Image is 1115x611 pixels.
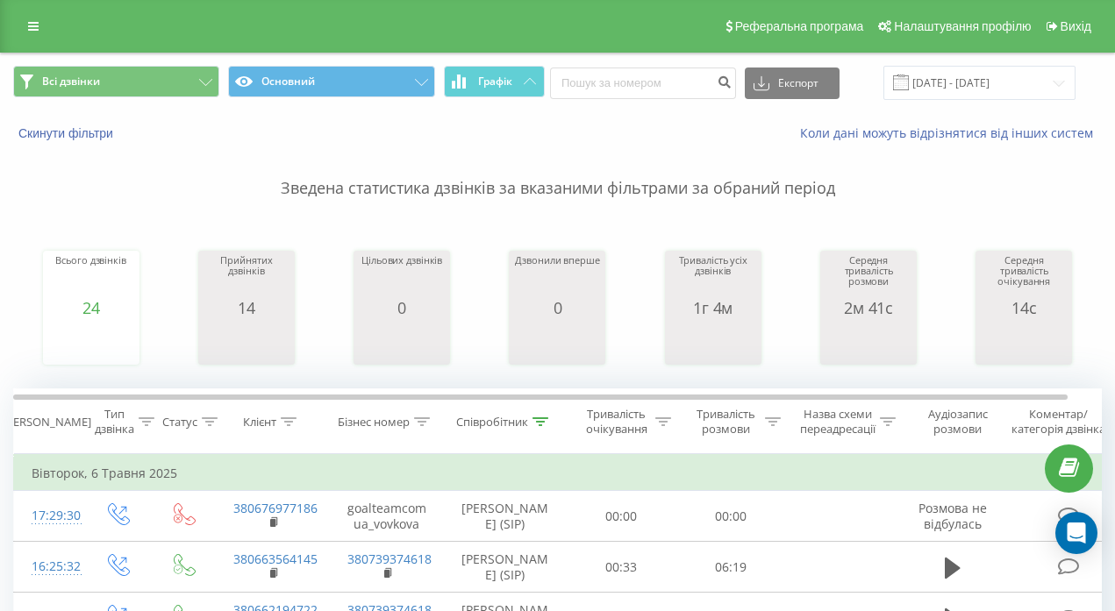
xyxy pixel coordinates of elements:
a: 380676977186 [233,500,318,516]
div: Співробітник [456,415,528,430]
div: Клієнт [243,415,276,430]
div: Всього дзвінків [55,255,125,299]
div: Коментар/категорія дзвінка [1007,407,1110,437]
div: 1г 4м [669,299,757,316]
div: 17:29:30 [32,499,67,533]
a: 380663564145 [233,551,318,567]
div: Аудіозапис розмови [915,407,1000,437]
div: 0 [361,299,442,316]
td: 00:33 [567,542,676,593]
span: Розмова не відбулась [918,500,987,532]
div: 14с [980,299,1068,316]
td: 00:00 [567,491,676,542]
div: Тривалість очікування [582,407,651,437]
button: Основний [228,66,434,97]
td: 06:19 [676,542,786,593]
td: 00:00 [676,491,786,542]
div: 24 [55,299,125,316]
div: [PERSON_NAME] [3,415,91,430]
span: Графік [478,75,512,88]
div: Тривалість розмови [691,407,761,437]
div: 16:25:32 [32,550,67,584]
div: 2м 41с [825,299,912,316]
td: [PERSON_NAME] (SIP) [444,542,567,593]
div: Тип дзвінка [95,407,134,437]
a: 380739374618 [347,551,432,567]
span: Налаштування профілю [894,19,1031,33]
div: Назва схеми переадресації [800,407,876,437]
td: [PERSON_NAME] (SIP) [444,491,567,542]
a: Коли дані можуть відрізнятися вiд інших систем [800,124,1102,141]
div: Середня тривалість розмови [825,255,912,299]
div: 14 [203,299,290,316]
div: Прийнятих дзвінків [203,255,290,299]
button: Скинути фільтри [13,125,122,141]
td: goalteamcomua_vovkova [330,491,444,542]
div: Тривалість усіх дзвінків [669,255,757,299]
div: Open Intercom Messenger [1055,512,1097,554]
div: Статус [162,415,197,430]
div: 0 [515,299,599,316]
button: Графік [444,66,545,97]
span: Всі дзвінки [42,75,100,89]
input: Пошук за номером [550,67,736,99]
div: Цільових дзвінків [361,255,442,299]
p: Зведена статистика дзвінків за вказаними фільтрами за обраний період [13,142,1102,200]
div: Бізнес номер [338,415,410,430]
span: Реферальна програма [735,19,864,33]
div: Середня тривалість очікування [980,255,1068,299]
span: Вихід [1061,19,1091,33]
button: Всі дзвінки [13,66,219,97]
div: Дзвонили вперше [515,255,599,299]
button: Експорт [745,67,840,99]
